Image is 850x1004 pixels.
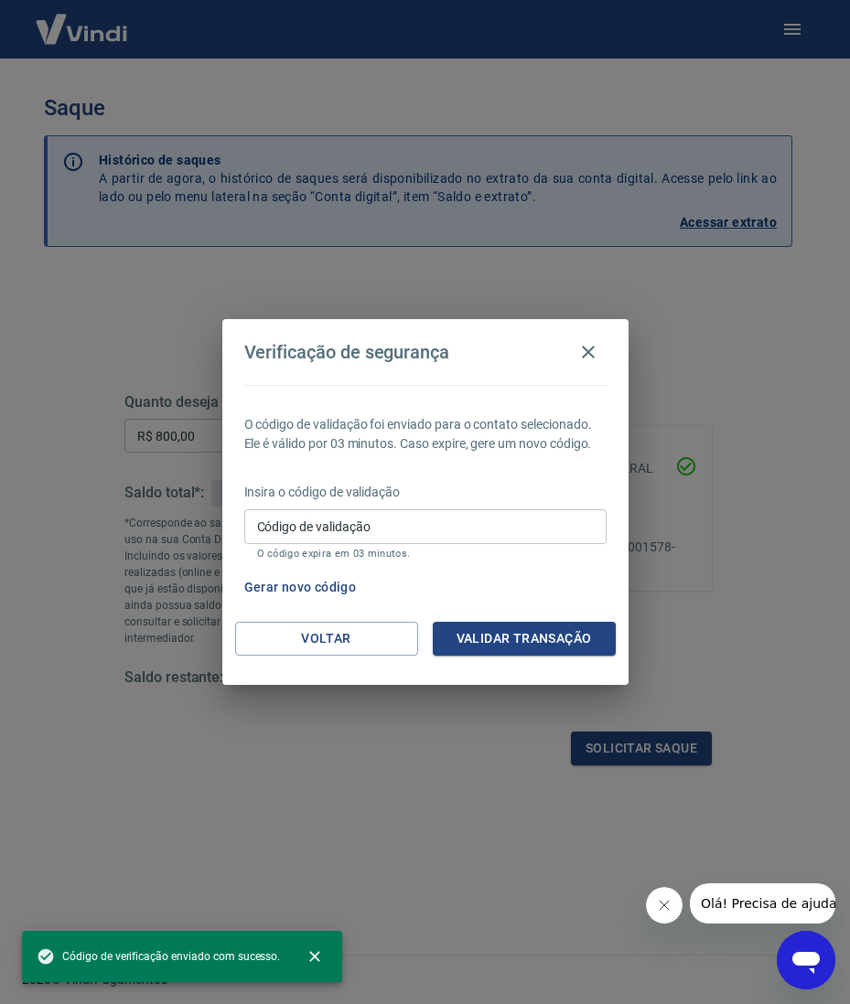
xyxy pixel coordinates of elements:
span: Código de verificação enviado com sucesso. [37,947,280,966]
p: O código expira em 03 minutos. [257,548,594,560]
button: Voltar [235,622,418,656]
p: O código de validação foi enviado para o contato selecionado. Ele é válido por 03 minutos. Caso e... [244,415,607,454]
button: Validar transação [433,622,616,656]
iframe: Mensagem da empresa [690,883,835,924]
h4: Verificação de segurança [244,341,450,363]
p: Insira o código de validação [244,483,607,502]
span: Olá! Precisa de ajuda? [11,13,154,27]
iframe: Fechar mensagem [646,887,683,924]
button: Gerar novo código [237,571,364,604]
button: close [295,936,335,977]
iframe: Botão para abrir a janela de mensagens [777,931,835,989]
